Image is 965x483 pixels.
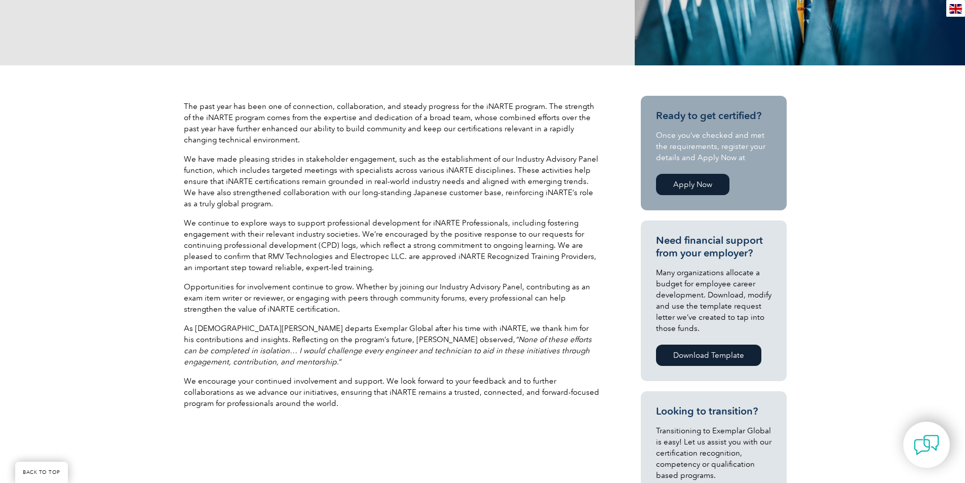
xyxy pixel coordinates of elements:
[184,335,592,366] em: “None of these efforts can be completed in isolation… I would challenge every engineer and techni...
[184,323,599,367] p: As [DEMOGRAPHIC_DATA][PERSON_NAME] departs Exemplar Global after his time with iNARTE, we thank h...
[184,376,599,409] p: We encourage your continued involvement and support. We look forward to your feedback and to furt...
[656,130,771,163] p: Once you’ve checked and met the requirements, register your details and Apply Now at
[184,217,599,273] p: We continue to explore ways to support professional development for iNARTE Professionals, includi...
[15,462,68,483] a: BACK TO TOP
[656,267,771,334] p: Many organizations allocate a budget for employee career development. Download, modify and use th...
[656,425,771,481] p: Transitioning to Exemplar Global is easy! Let us assist you with our certification recognition, c...
[184,281,599,315] p: Opportunities for involvement continue to grow. Whether by joining our Industry Advisory Panel, c...
[656,109,771,122] h3: Ready to get certified?
[656,234,771,259] h3: Need financial support from your employer?
[184,154,599,209] p: We have made pleasing strides in stakeholder engagement, such as the establishment of our Industr...
[656,174,729,195] a: Apply Now
[949,4,962,14] img: en
[656,345,761,366] a: Download Template
[656,405,771,418] h3: Looking to transition?
[914,432,939,458] img: contact-chat.png
[184,101,599,145] p: The past year has been one of connection, collaboration, and steady progress for the iNARTE progr...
